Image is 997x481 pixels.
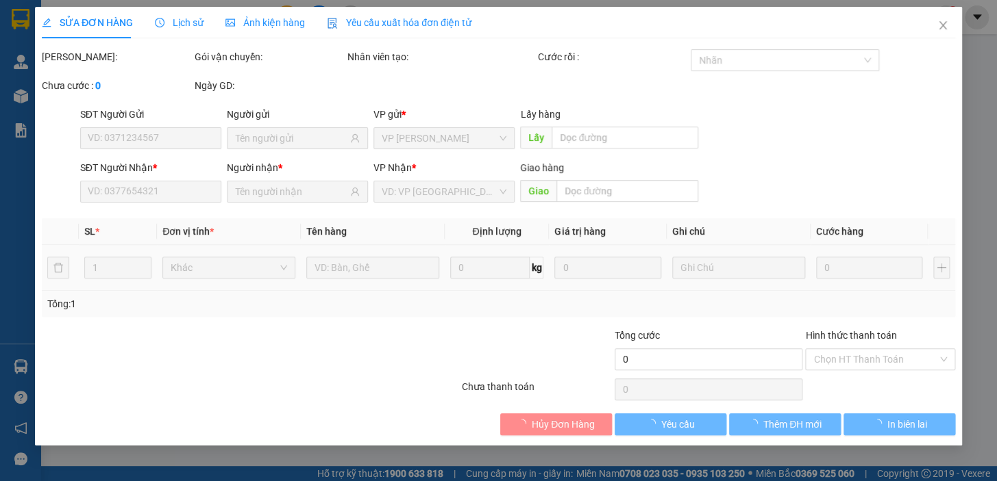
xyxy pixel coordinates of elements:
[225,17,305,28] span: Ảnh kiện hàng
[460,379,613,403] div: Chưa thanh toán
[538,49,688,64] div: Cước rồi :
[227,107,368,122] div: Người gửi
[235,184,347,199] input: Tên người nhận
[844,413,955,435] button: In biên lai
[162,226,214,237] span: Đơn vị tính
[80,107,221,122] div: SĐT Người Gửi
[554,257,661,278] input: 0
[327,18,338,29] img: icon
[195,78,345,93] div: Ngày GD:
[552,127,698,148] input: Dọc đường
[520,127,552,148] span: Lấy
[816,226,863,237] span: Cước hàng
[763,417,822,432] span: Thêm ĐH mới
[615,413,726,435] button: Yêu cầu
[667,218,811,245] th: Ghi chú
[729,413,841,435] button: Thêm ĐH mới
[556,180,698,202] input: Dọc đường
[520,109,560,120] span: Lấy hàng
[373,107,515,122] div: VP gửi
[306,226,347,237] span: Tên hàng
[47,296,386,311] div: Tổng: 1
[661,417,695,432] span: Yêu cầu
[171,257,287,278] span: Khác
[520,162,564,173] span: Giao hàng
[748,419,763,428] span: loading
[42,78,192,93] div: Chưa cước :
[42,17,133,28] span: SỬA ĐƠN HÀNG
[225,18,235,27] span: picture
[937,20,948,31] span: close
[95,80,101,91] b: 0
[805,330,896,341] label: Hình thức thanh toán
[347,49,536,64] div: Nhân viên tạo:
[155,18,164,27] span: clock-circle
[350,133,360,143] span: user
[924,7,962,45] button: Close
[646,419,661,428] span: loading
[872,419,887,428] span: loading
[554,226,605,237] span: Giá trị hàng
[350,187,360,196] span: user
[306,257,439,278] input: VD: Bàn, Ghế
[933,257,950,278] button: plus
[816,257,923,278] input: 0
[382,128,506,148] span: VP MỘC CHÂU
[373,162,412,173] span: VP Nhận
[42,49,192,64] div: [PERSON_NAME]:
[327,17,471,28] span: Yêu cầu xuất hóa đơn điện tử
[227,160,368,175] div: Người nhận
[517,419,532,428] span: loading
[80,160,221,175] div: SĐT Người Nhận
[472,226,521,237] span: Định lượng
[672,257,805,278] input: Ghi Chú
[42,18,51,27] span: edit
[887,417,926,432] span: In biên lai
[500,413,612,435] button: Hủy Đơn Hàng
[155,17,204,28] span: Lịch sử
[235,131,347,146] input: Tên người gửi
[84,226,95,237] span: SL
[615,330,660,341] span: Tổng cước
[47,257,69,278] button: delete
[520,180,556,202] span: Giao
[195,49,345,64] div: Gói vận chuyển:
[530,257,543,278] span: kg
[532,417,595,432] span: Hủy Đơn Hàng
